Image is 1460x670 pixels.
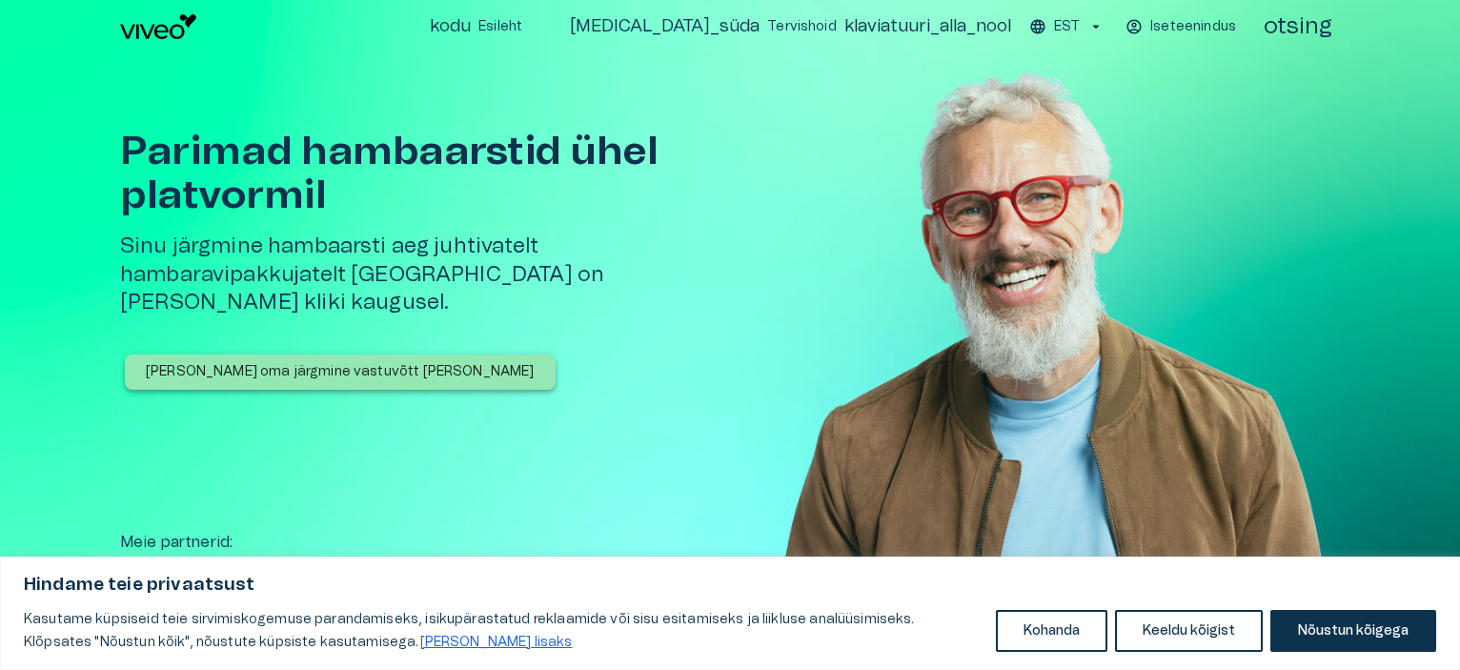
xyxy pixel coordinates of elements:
font: [PERSON_NAME] oma järgmine vastuvõtt [PERSON_NAME] [146,365,535,378]
font: [PERSON_NAME] lisaks [420,636,573,649]
button: ava otsingu modaalaken [1256,8,1340,46]
img: Prillidega mees naeratab [768,53,1340,669]
a: Loe lisaks [577,635,578,650]
button: [PERSON_NAME] oma järgmine vastuvõtt [PERSON_NAME] [125,355,556,390]
font: Kohanda [1024,624,1080,638]
font: Esileht [478,20,522,33]
font: Nõustun kõigega [1298,624,1409,638]
button: Kohanda [996,610,1107,652]
font: Kasutame küpsiseid teie sirvimiskogemuse parandamiseks, isikupärastatud reklaamide või sisu esita... [24,613,915,649]
a: Navigeeri avalehele [120,14,415,39]
font: Tervishoid [767,20,837,33]
font: : [230,535,233,550]
font: klaviatuuri_alla_nool [844,18,1011,35]
img: Viveo logo [120,14,196,39]
font: Meie partnerid [120,535,230,550]
a: Loe lisaks [419,635,574,650]
button: Nõustun kõigega [1270,610,1436,652]
button: Iseteenindus [1123,13,1241,41]
font: kodu [430,18,471,35]
font: EST [1054,20,1080,33]
font: Hindame teie privaatsust [24,577,255,594]
button: Keeldu kõigist [1115,610,1263,652]
font: Sinu järgmine hambaarsti aeg juhtivatelt hambaravipakkujatelt [GEOGRAPHIC_DATA] on [PERSON_NAME] ... [120,235,604,313]
button: EST [1026,13,1107,41]
font: Parimad hambaarstid ühel platvormil [120,132,658,215]
button: [MEDICAL_DATA]_südaTervishoidklaviatuuri_alla_nool [562,13,1019,41]
font: [MEDICAL_DATA]_süda [570,18,760,35]
button: koduEsileht [422,13,532,41]
font: Iseteenindus [1150,20,1236,33]
font: Keeldu kõigist [1143,624,1235,638]
font: otsing [1264,15,1332,38]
